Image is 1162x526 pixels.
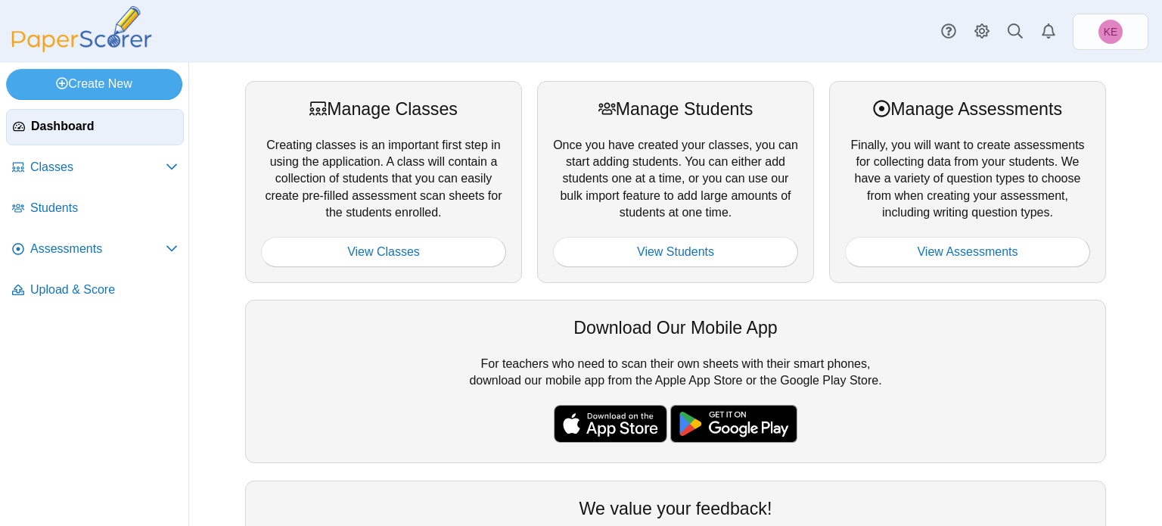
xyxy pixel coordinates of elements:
[30,159,166,176] span: Classes
[1104,26,1118,37] span: Kimberly Evans
[1098,20,1123,44] span: Kimberly Evans
[1032,15,1065,48] a: Alerts
[6,6,157,52] img: PaperScorer
[30,200,178,216] span: Students
[829,81,1106,283] div: Finally, you will want to create assessments for collecting data from your students. We have a va...
[6,150,184,186] a: Classes
[261,496,1090,521] div: We value your feedback!
[31,118,177,135] span: Dashboard
[245,81,522,283] div: Creating classes is an important first step in using the application. A class will contain a coll...
[6,42,157,54] a: PaperScorer
[554,405,667,443] img: apple-store-badge.svg
[845,97,1090,121] div: Manage Assessments
[6,232,184,268] a: Assessments
[261,97,506,121] div: Manage Classes
[845,237,1090,267] a: View Assessments
[1073,14,1148,50] a: Kimberly Evans
[261,316,1090,340] div: Download Our Mobile App
[6,109,184,145] a: Dashboard
[245,300,1106,463] div: For teachers who need to scan their own sheets with their smart phones, download our mobile app f...
[30,241,166,257] span: Assessments
[553,237,798,267] a: View Students
[670,405,797,443] img: google-play-badge.png
[537,81,814,283] div: Once you have created your classes, you can start adding students. You can either add students on...
[553,97,798,121] div: Manage Students
[6,272,184,309] a: Upload & Score
[30,282,178,298] span: Upload & Score
[6,191,184,227] a: Students
[6,69,182,99] a: Create New
[261,237,506,267] a: View Classes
